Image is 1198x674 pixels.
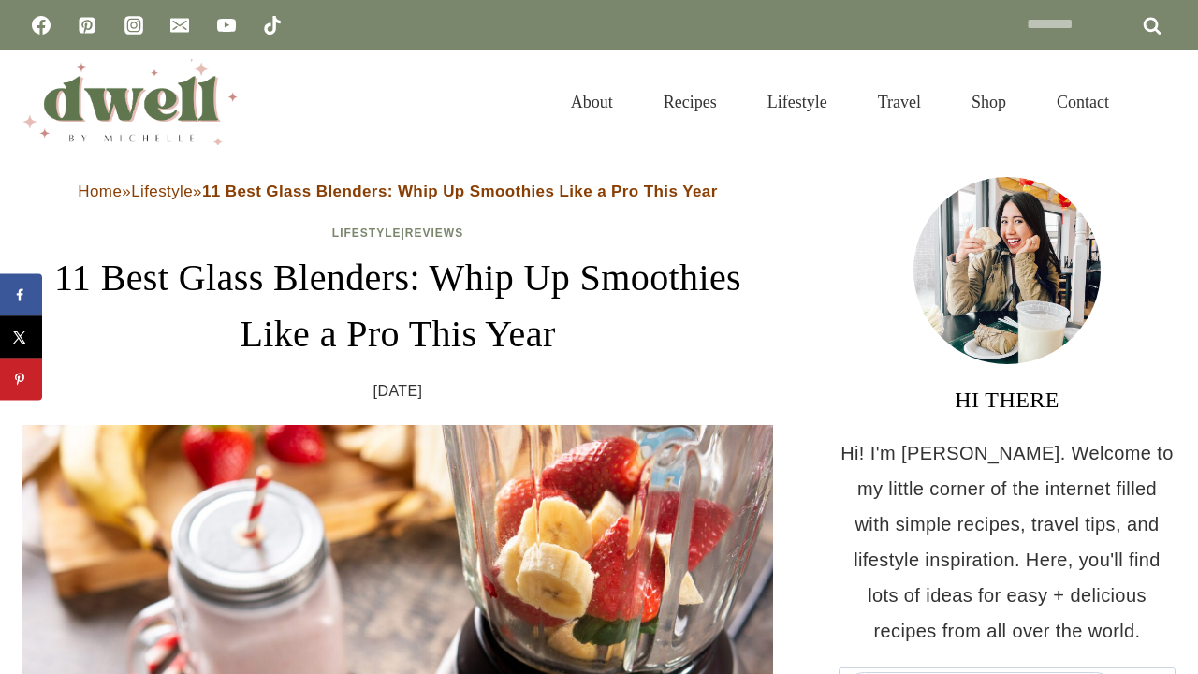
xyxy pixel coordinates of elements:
[853,69,946,135] a: Travel
[78,183,122,200] a: Home
[254,7,291,44] a: TikTok
[78,183,717,200] span: » »
[332,227,402,240] a: Lifestyle
[742,69,853,135] a: Lifestyle
[161,7,198,44] a: Email
[839,383,1176,417] h3: HI THERE
[332,227,463,240] span: |
[839,435,1176,649] p: Hi! I'm [PERSON_NAME]. Welcome to my little corner of the internet filled with simple recipes, tr...
[202,183,718,200] strong: 11 Best Glass Blenders: Whip Up Smoothies Like a Pro This Year
[22,250,773,362] h1: 11 Best Glass Blenders: Whip Up Smoothies Like a Pro This Year
[22,7,60,44] a: Facebook
[373,377,423,405] time: [DATE]
[546,69,1134,135] nav: Primary Navigation
[1144,86,1176,118] button: View Search Form
[131,183,193,200] a: Lifestyle
[638,69,742,135] a: Recipes
[946,69,1031,135] a: Shop
[208,7,245,44] a: YouTube
[1031,69,1134,135] a: Contact
[68,7,106,44] a: Pinterest
[405,227,463,240] a: Reviews
[22,59,238,145] img: DWELL by michelle
[115,7,153,44] a: Instagram
[546,69,638,135] a: About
